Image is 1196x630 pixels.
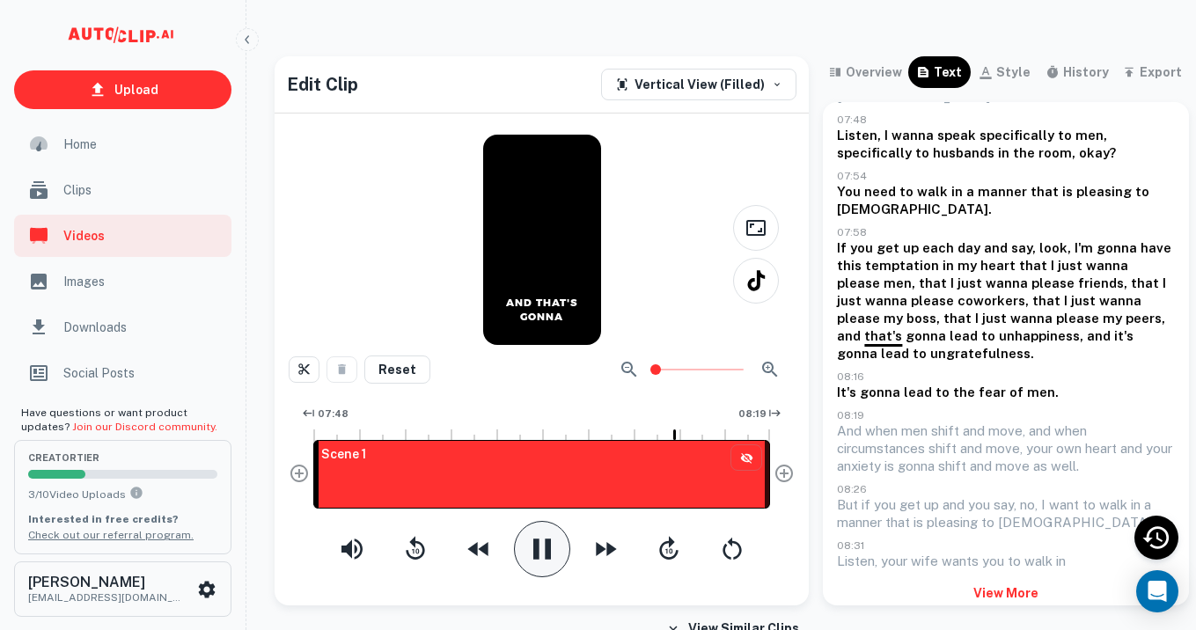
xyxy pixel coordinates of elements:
[953,385,975,399] span: the
[1058,128,1072,143] span: to
[874,497,896,512] span: you
[63,135,221,154] span: Home
[14,561,231,616] button: [PERSON_NAME][EMAIL_ADDRESS][DOMAIN_NAME]
[837,538,1175,553] p: 08:31
[1041,497,1046,512] span: I
[950,328,978,343] span: lead
[898,458,935,473] span: gonna
[971,56,1038,88] button: style
[988,423,1025,438] span: move,
[930,346,1034,361] span: ungratefulness.
[986,441,1023,456] span: move,
[891,128,934,143] span: wanna
[1008,553,1021,568] span: to
[943,497,965,512] span: and
[28,453,217,463] span: creator Tier
[289,356,319,383] button: Split Scene
[937,128,976,143] span: speak
[908,56,972,88] button: text
[865,258,939,273] span: temptation
[938,458,966,473] span: shift
[745,268,769,293] img: tiktok-logo.svg
[884,311,903,326] span: my
[913,346,927,361] span: to
[14,169,231,211] div: Clips
[1026,441,1053,456] span: your
[837,184,861,199] span: You
[958,293,1029,308] span: coworkers,
[14,352,231,394] div: Social Posts
[951,184,963,199] span: in
[774,463,795,490] div: Add Outro
[899,497,921,512] span: get
[919,275,947,290] span: that
[1079,145,1116,160] span: okay?
[860,385,900,399] span: gonna
[884,275,915,290] span: men,
[931,423,959,438] span: shift
[1075,128,1107,143] span: men,
[28,511,217,527] p: Interested in free credits?
[850,240,873,255] span: you
[837,201,992,216] span: [DEMOGRAPHIC_DATA].
[837,293,862,308] span: just
[837,385,856,399] span: It's
[1064,293,1068,308] span: I
[901,423,928,438] span: men
[960,441,982,456] span: and
[881,346,909,361] span: lead
[975,311,979,326] span: I
[981,515,994,530] span: to
[14,306,231,348] a: Downloads
[922,240,954,255] span: each
[984,240,1008,255] span: and
[995,458,1030,473] span: move
[986,275,1028,290] span: wanna
[1134,516,1178,560] div: Recent Activity
[1056,311,1099,326] span: please
[1056,553,1066,568] span: in
[28,590,187,605] p: [EMAIL_ADDRESS][DOMAIN_NAME]
[864,184,896,199] span: need
[837,423,862,438] span: And
[837,328,861,343] span: and
[1076,184,1132,199] span: pleasing
[1146,441,1172,456] span: your
[884,128,888,143] span: I
[837,497,858,512] span: But
[14,70,231,109] a: Upload
[63,180,221,200] span: Clips
[506,296,532,310] p: AND
[289,463,310,490] div: Add Intro
[1020,497,1038,512] span: no,
[1029,423,1051,438] span: and
[1131,275,1159,290] span: that
[924,497,939,512] span: up
[943,311,972,326] span: that
[837,113,1175,127] p: 07:48
[1013,145,1035,160] span: the
[911,293,954,308] span: please
[963,423,985,438] span: and
[14,260,231,303] a: Images
[837,145,912,160] span: specifically
[1087,328,1111,343] span: and
[982,553,1004,568] span: you
[1086,258,1128,273] span: wanna
[998,145,1009,160] span: in
[958,240,980,255] span: day
[1085,441,1117,456] span: heart
[14,123,231,165] div: Home
[970,458,992,473] span: and
[994,497,1016,512] span: say,
[1075,240,1093,255] span: I'm
[980,258,1016,273] span: heart
[980,128,1054,143] span: specifically
[536,296,578,310] p: THAT'S
[979,385,1006,399] span: fear
[914,515,923,530] span: is
[1024,553,1053,568] span: walk
[837,240,847,255] span: If
[1031,184,1059,199] span: that
[63,226,221,245] span: Videos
